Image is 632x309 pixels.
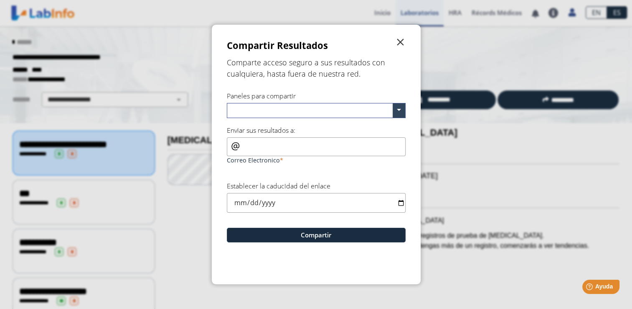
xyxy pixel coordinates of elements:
[227,181,330,191] label: Establecer la caducidad del enlace
[227,126,295,135] label: Enviar sus resultados a:
[227,57,406,80] h5: Comparte acceso seguro a sus resultados con cualquiera, hasta fuera de nuestra red.
[227,91,296,100] label: Paneles para compartir
[227,39,328,53] h3: Compartir Resultados
[227,156,406,164] label: Correo Electronico
[227,228,406,242] button: Compartir
[558,276,623,300] iframe: Help widget launcher
[396,37,406,47] span: 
